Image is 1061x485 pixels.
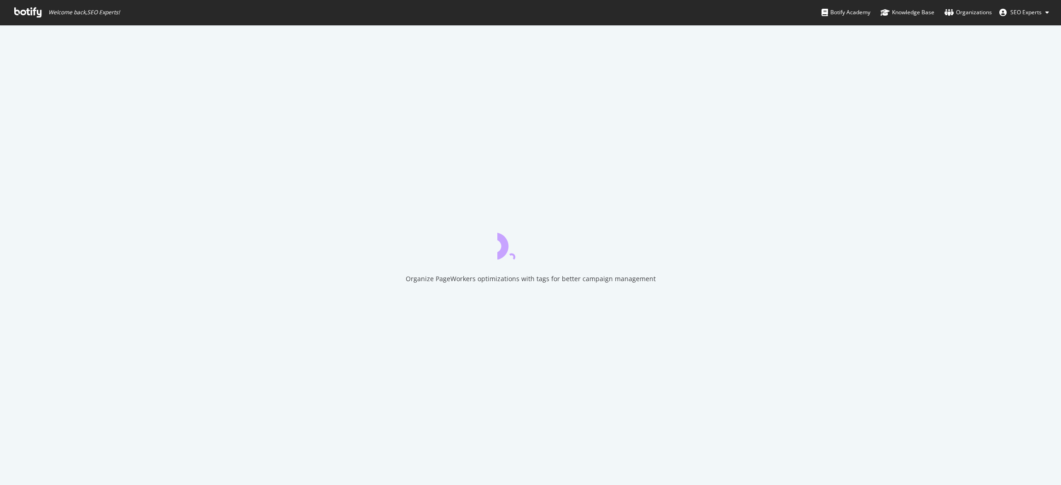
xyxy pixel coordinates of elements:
[1010,8,1042,16] span: SEO Experts
[880,8,934,17] div: Knowledge Base
[406,274,656,283] div: Organize PageWorkers optimizations with tags for better campaign management
[992,5,1056,20] button: SEO Experts
[822,8,870,17] div: Botify Academy
[48,9,120,16] span: Welcome back, SEO Experts !
[497,226,564,260] div: animation
[944,8,992,17] div: Organizations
